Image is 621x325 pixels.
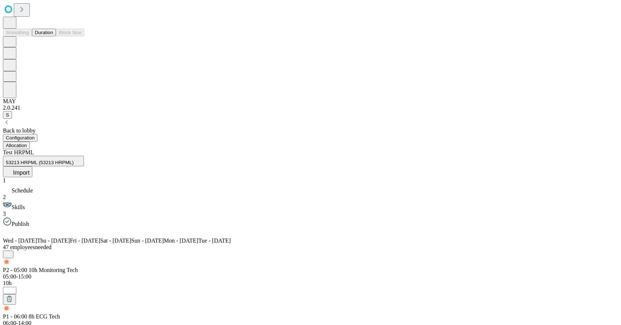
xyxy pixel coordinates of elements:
[12,221,29,227] span: Publish
[3,149,34,155] span: Test HRPML
[3,194,618,200] div: 2
[3,313,60,320] span: Highlight shifts of the same template
[3,127,618,134] div: Back to lobby
[6,112,9,118] span: S
[37,237,70,244] span: Thu - [DATE]
[3,166,32,177] button: Import
[3,251,618,258] div: Pair Shifts
[32,29,56,36] button: Duration
[13,170,29,176] span: Import
[3,244,35,250] span: employees
[100,237,131,244] span: Sat - [DATE]
[3,273,31,280] span: 05:00-15:00
[3,244,9,250] span: 47
[3,156,84,166] button: 53213 HRPML (53213 HRPML)
[3,177,618,184] div: 1
[3,134,37,142] button: Configuration
[3,105,618,111] div: 2.0.241
[3,267,78,273] span: Highlight shifts of the same template
[56,29,84,36] button: Block Size
[3,280,618,287] div: 10h
[3,29,32,36] button: Smoothing
[12,187,33,194] span: Schedule
[131,237,164,244] span: Sun - [DATE]
[3,142,30,149] button: Allocation
[198,237,231,244] span: Tue - [DATE]
[6,160,74,165] span: 53213 HRPML (53213 HRPML)
[70,237,100,244] span: Fri - [DATE]
[3,211,618,217] div: 3
[3,237,37,244] span: Wed - [DATE]
[3,111,12,119] button: S
[12,204,25,210] span: Skills
[164,237,198,244] span: Mon - [DATE]
[3,98,618,105] div: MAY
[35,244,51,250] span: needed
